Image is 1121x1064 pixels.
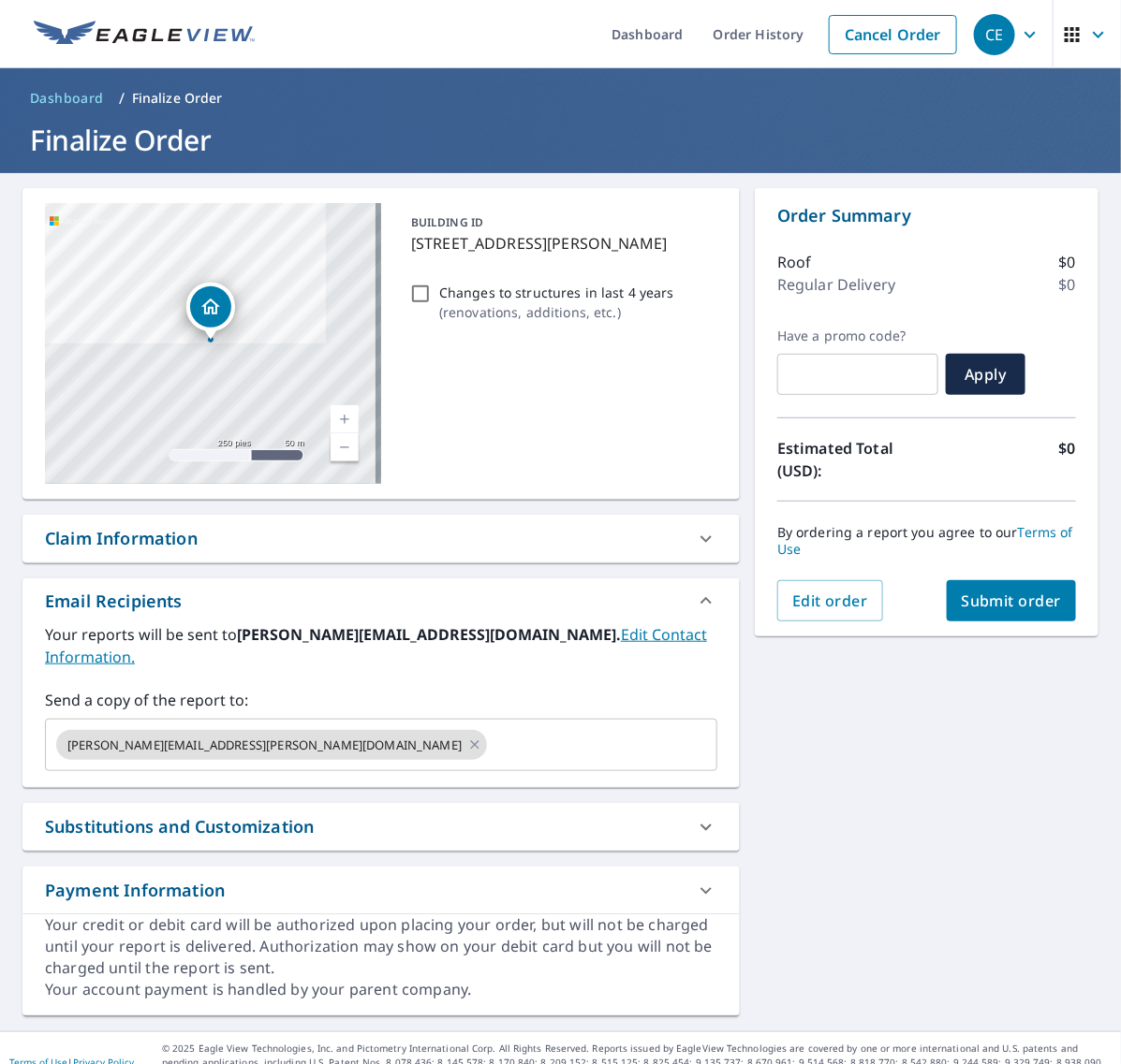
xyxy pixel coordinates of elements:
[45,979,717,1000] div: Your account payment is handled by your parent company.
[45,814,314,839] div: Substitutions and Customization
[777,580,883,621] button: Edit order
[962,590,1062,611] span: Submit order
[56,736,473,754] span: [PERSON_NAME][EMAIL_ADDRESS][PERSON_NAME][DOMAIN_NAME]
[777,524,1076,558] p: By ordering a report you agree to our
[22,83,111,113] a: Dashboard
[45,589,183,614] div: Email Recipients
[34,21,255,49] img: EV Logo
[45,914,717,979] div: Your credit or debit card will be authorized upon placing your order, but will not be charged unt...
[22,83,1099,113] nav: breadcrumb
[792,590,868,611] span: Edit order
[331,405,359,433] a: Nivel actual 17, ampliar
[22,578,740,623] div: Email Recipients
[119,87,125,109] li: /
[22,867,740,914] div: Payment Information
[237,624,621,645] b: [PERSON_NAME][EMAIL_ADDRESS][DOMAIN_NAME].
[777,273,895,296] p: Regular Delivery
[777,437,927,482] p: Estimated Total (USD):
[22,803,740,851] div: Substitutions and Customization
[132,89,223,108] p: Finalize Order
[45,878,225,903] div: Payment Information
[1059,251,1076,273] p: $0
[411,214,483,230] p: BUILDING ID
[829,15,957,54] a: Cancel Order
[439,283,674,302] p: Changes to structures in last 4 years
[777,251,812,273] p: Roof
[1059,437,1076,482] p: $0
[1059,273,1076,296] p: $0
[186,283,235,341] div: Dropped pin, building 1, Residential property, 35 Arvida Rd Wolcott, CT 06716
[22,121,1099,159] h1: Finalize Order
[45,689,717,711] label: Send a copy of the report to:
[331,433,359,461] a: Nivel actual 17, alejar
[961,364,1010,385] span: Apply
[30,89,104,108] span: Dashboard
[947,580,1077,621] button: Submit order
[777,328,938,344] label: Have a promo code?
[777,203,1076,228] p: Order Summary
[45,526,198,551] div: Claim Information
[22,515,740,562] div: Claim Information
[777,523,1073,558] a: Terms of Use
[946,354,1025,395] button: Apply
[56,730,487,760] div: [PERSON_NAME][EMAIL_ADDRESS][PERSON_NAME][DOMAIN_NAME]
[439,302,674,322] p: ( renovations, additions, etc. )
[411,232,710,255] p: [STREET_ADDRESS][PERSON_NAME]
[974,14,1015,55] div: CE
[45,623,717,668] label: Your reports will be sent to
